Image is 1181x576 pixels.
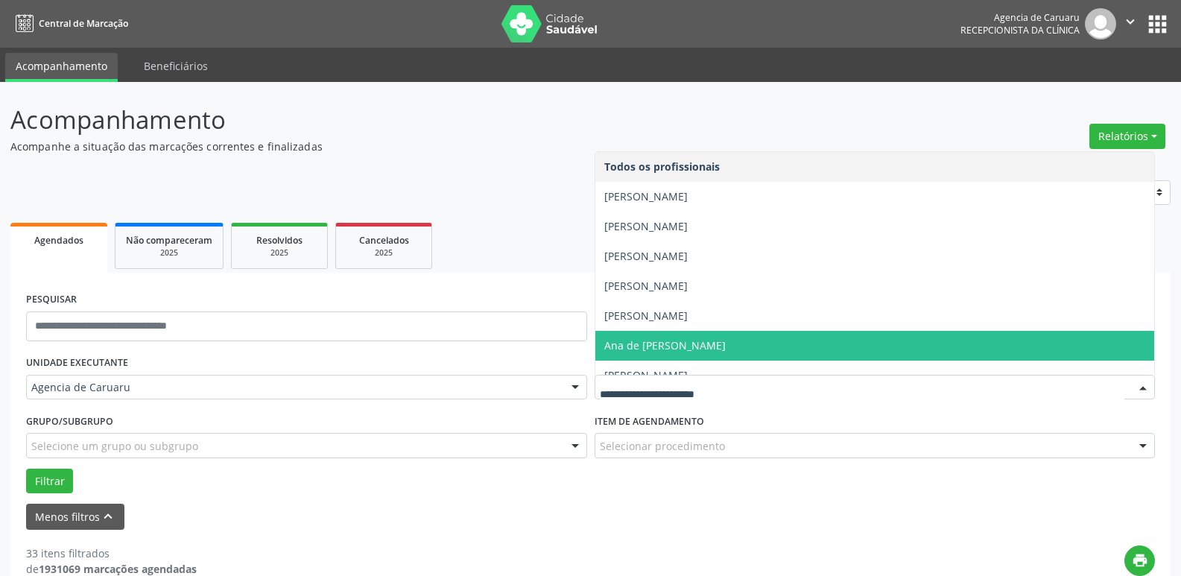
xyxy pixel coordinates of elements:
[1124,545,1155,576] button: print
[10,101,823,139] p: Acompanhamento
[595,410,704,433] label: Item de agendamento
[5,53,118,82] a: Acompanhamento
[26,410,113,433] label: Grupo/Subgrupo
[604,219,688,233] span: [PERSON_NAME]
[100,508,116,525] i: keyboard_arrow_up
[1085,8,1116,39] img: img
[39,17,128,30] span: Central de Marcação
[26,288,77,311] label: PESQUISAR
[1116,8,1144,39] button: 
[600,438,725,454] span: Selecionar procedimento
[604,189,688,203] span: [PERSON_NAME]
[34,234,83,247] span: Agendados
[604,338,726,352] span: Ana de [PERSON_NAME]
[242,247,317,259] div: 2025
[346,247,421,259] div: 2025
[26,352,128,375] label: UNIDADE EXECUTANTE
[1144,11,1171,37] button: apps
[604,159,720,174] span: Todos os profissionais
[31,380,557,395] span: Agencia de Caruaru
[26,504,124,530] button: Menos filtroskeyboard_arrow_up
[604,279,688,293] span: [PERSON_NAME]
[960,11,1080,24] div: Agencia de Caruaru
[39,562,197,576] strong: 1931069 marcações agendadas
[604,249,688,263] span: [PERSON_NAME]
[604,308,688,323] span: [PERSON_NAME]
[1122,13,1139,30] i: 
[960,24,1080,37] span: Recepcionista da clínica
[1132,552,1148,569] i: print
[1089,124,1165,149] button: Relatórios
[256,234,303,247] span: Resolvidos
[10,139,823,154] p: Acompanhe a situação das marcações correntes e finalizadas
[126,247,212,259] div: 2025
[359,234,409,247] span: Cancelados
[133,53,218,79] a: Beneficiários
[26,469,73,494] button: Filtrar
[604,368,688,382] span: [PERSON_NAME]
[31,438,198,454] span: Selecione um grupo ou subgrupo
[10,11,128,36] a: Central de Marcação
[26,545,197,561] div: 33 itens filtrados
[126,234,212,247] span: Não compareceram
